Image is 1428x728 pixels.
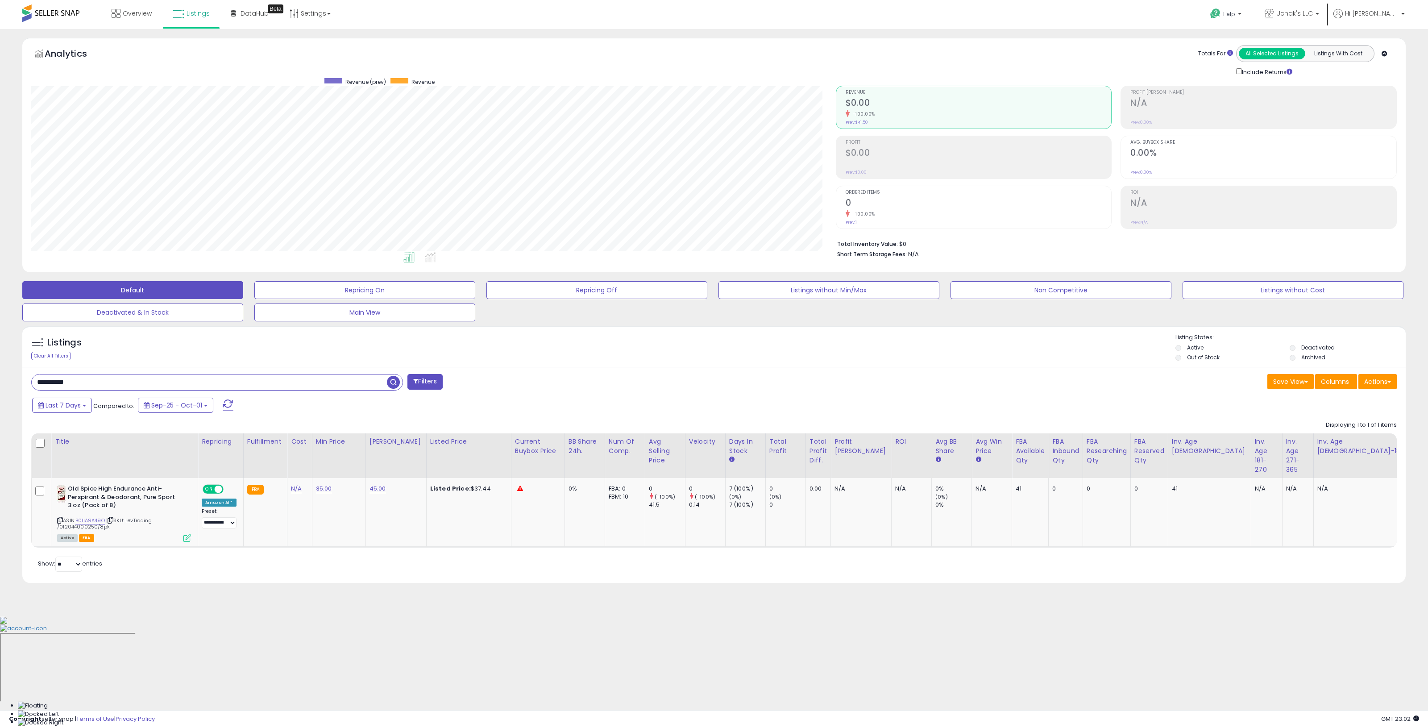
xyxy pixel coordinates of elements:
label: Active [1187,344,1204,351]
img: Docked Right [18,719,63,727]
button: Listings without Min/Max [718,281,939,299]
div: 0 [1134,485,1161,493]
div: Amazon AI * [202,499,237,507]
div: FBA inbound Qty [1052,437,1079,465]
div: [PERSON_NAME] [369,437,423,446]
div: Current Buybox Price [515,437,561,456]
div: Inv. Age [DEMOGRAPHIC_DATA]-180 [1317,437,1407,456]
span: Last 7 Days [46,401,81,410]
div: 41 [1172,485,1244,493]
div: FBA Researching Qty [1087,437,1127,465]
span: | SKU: LevTrading /012044000250/8pk [57,517,152,530]
button: All Selected Listings [1239,48,1305,59]
div: Inv. Age 271-365 [1286,437,1310,474]
div: Repricing [202,437,240,446]
div: 0 [649,485,685,493]
span: OFF [222,486,237,493]
h5: Listings [47,337,82,349]
button: Sep-25 - Oct-01 [138,398,213,413]
button: Last 7 Days [32,398,92,413]
span: Help [1223,10,1235,18]
label: Out of Stock [1187,354,1220,361]
small: (-100%) [655,493,675,500]
a: Hi [PERSON_NAME] [1333,9,1405,29]
small: Prev: $0.00 [846,170,867,175]
span: Avg. Buybox Share [1130,140,1396,145]
h2: $0.00 [846,148,1112,160]
div: Title [55,437,194,446]
div: Total Profit [769,437,802,456]
p: Listing States: [1175,333,1406,342]
small: (0%) [935,493,948,500]
img: Floating [18,702,48,710]
b: Listed Price: [430,484,471,493]
div: FBA Available Qty [1016,437,1045,465]
div: Velocity [689,437,722,446]
h2: $0.00 [846,98,1112,110]
button: Non Competitive [951,281,1171,299]
span: Profit [PERSON_NAME] [1130,90,1396,95]
div: Days In Stock [729,437,762,456]
small: Prev: 0.00% [1130,170,1152,175]
div: $37.44 [430,485,504,493]
div: BB Share 24h. [569,437,601,456]
small: Avg Win Price. [976,456,981,464]
a: N/A [291,484,302,493]
span: Overview [123,9,152,18]
button: Default [22,281,243,299]
div: N/A [895,485,925,493]
div: N/A [834,485,884,493]
span: Revenue (prev) [345,78,386,86]
h2: N/A [1130,98,1396,110]
div: Num of Comp. [609,437,641,456]
span: Profit [846,140,1112,145]
div: 0% [935,485,971,493]
i: Get Help [1210,8,1221,19]
div: 0% [569,485,598,493]
span: Columns [1321,377,1349,386]
div: Fulfillment [247,437,283,446]
div: Avg Selling Price [649,437,681,465]
div: 0 [689,485,725,493]
div: 7 (100%) [729,501,765,509]
div: 41.5 [649,501,685,509]
small: (-100%) [695,493,715,500]
div: Total Profit Diff. [809,437,827,465]
span: Ordered Items [846,190,1112,195]
div: N/A [1255,485,1275,493]
span: ON [203,486,215,493]
label: Archived [1301,354,1325,361]
div: Listed Price [430,437,507,446]
a: 45.00 [369,484,386,493]
span: N/A [908,250,919,258]
b: Short Term Storage Fees: [837,250,907,258]
div: 0 [769,501,805,509]
div: Avg BB Share [935,437,968,456]
div: N/A [976,485,1005,493]
h2: N/A [1130,198,1396,210]
button: Columns [1315,374,1357,389]
div: FBM: 10 [609,493,638,501]
div: 0 [769,485,805,493]
div: Clear All Filters [31,352,71,360]
div: 0.14 [689,501,725,509]
span: Revenue [846,90,1112,95]
img: Docked Left [18,710,59,719]
button: Filters [407,374,442,390]
small: Days In Stock. [729,456,735,464]
small: Prev: N/A [1130,220,1148,225]
span: ROI [1130,190,1396,195]
div: 7 (100%) [729,485,765,493]
div: Avg Win Price [976,437,1008,456]
small: -100.00% [850,211,875,217]
div: N/A [1317,485,1403,493]
button: Main View [254,304,475,321]
small: Avg BB Share. [935,456,941,464]
li: $0 [837,238,1391,249]
div: 41 [1016,485,1042,493]
small: Prev: 1 [846,220,857,225]
a: B01IA9A49O [75,517,105,524]
img: 41q8IV0QB6L._SL40_.jpg [57,485,66,503]
div: 0 [1052,485,1076,493]
small: (0%) [729,493,742,500]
